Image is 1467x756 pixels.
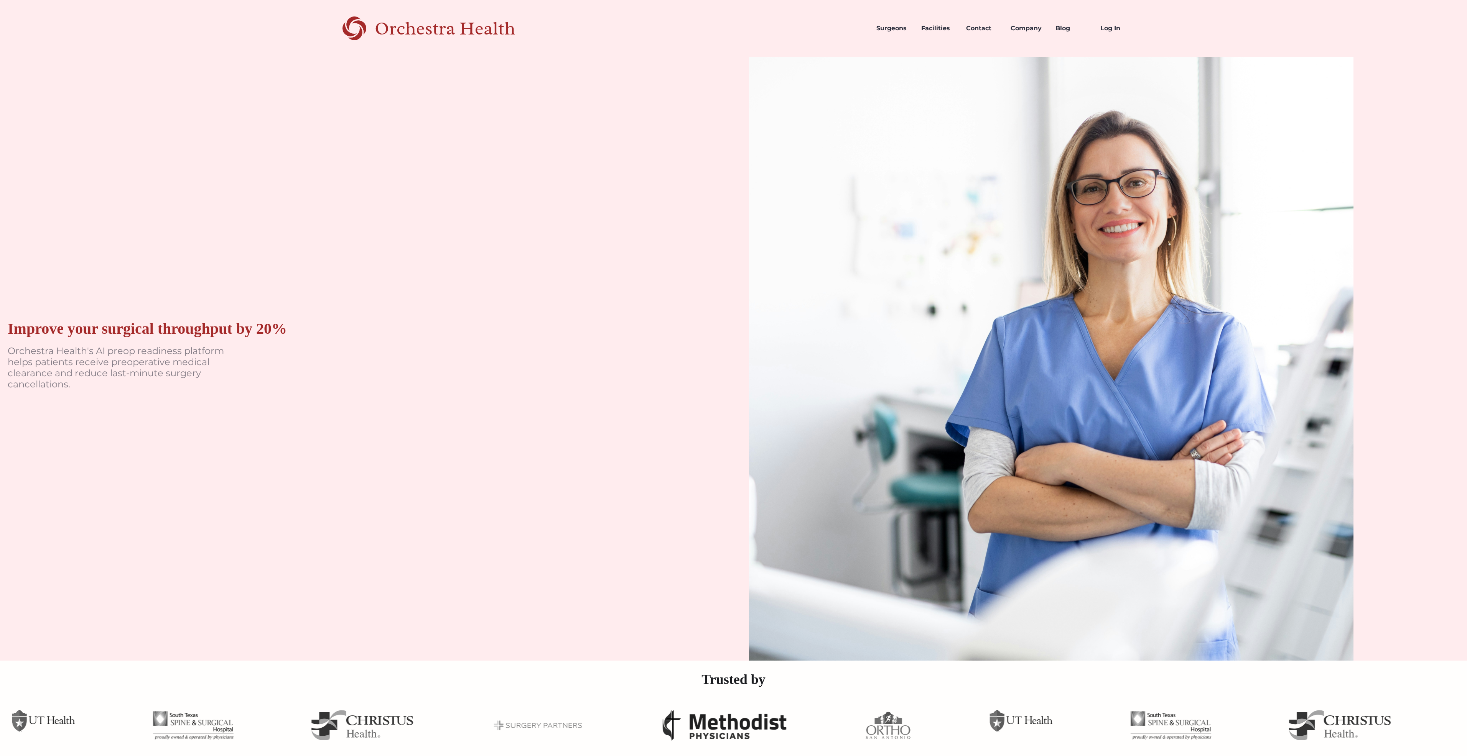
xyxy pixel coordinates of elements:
[1049,15,1094,41] a: Blog
[8,346,238,390] p: Orchestra Health's AI preop readiness platform helps patients receive preoperative medical cleara...
[1094,15,1139,41] a: Log In
[8,320,287,338] div: Improve your surgical throughput by 20%
[328,15,542,41] a: home
[960,15,1005,41] a: Contact
[915,15,960,41] a: Facilities
[375,21,542,36] div: Orchestra Health
[870,15,915,41] a: Surgeons
[1004,15,1049,41] a: Company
